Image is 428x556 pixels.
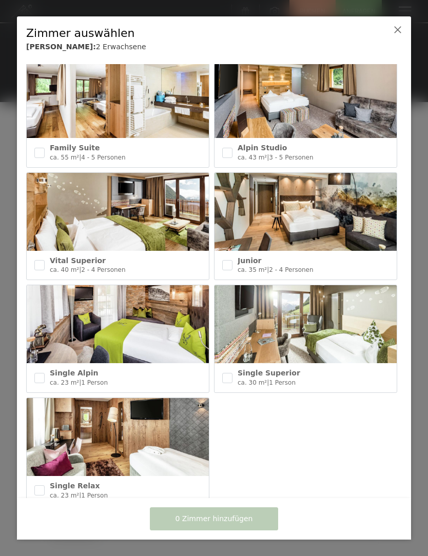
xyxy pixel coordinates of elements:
span: ca. 43 m² [238,154,267,161]
span: | [267,154,269,161]
span: | [267,266,269,273]
span: 4 - 5 Personen [81,154,125,161]
span: Single Relax [50,482,100,490]
span: 2 Erwachsene [96,43,146,51]
span: Family Suite [50,144,100,152]
span: ca. 35 m² [238,266,267,273]
img: Alpin Studio [215,60,397,138]
span: Single Alpin [50,369,98,377]
span: 1 Person [81,492,108,499]
div: Zimmer auswählen [26,26,370,42]
span: ca. 23 m² [50,379,79,386]
span: 2 - 4 Personen [269,266,313,273]
span: | [79,379,81,386]
span: ca. 55 m² [50,154,79,161]
img: Single Alpin [27,285,209,363]
span: 2 - 4 Personen [81,266,125,273]
img: Single Superior [215,285,397,363]
span: Junior [238,256,261,265]
img: Family Suite [27,60,209,138]
span: ca. 23 m² [50,492,79,499]
span: | [79,492,81,499]
span: 1 Person [269,379,296,386]
b: [PERSON_NAME]: [26,43,96,51]
span: | [267,379,269,386]
span: | [79,154,81,161]
span: ca. 40 m² [50,266,79,273]
span: Single Superior [238,369,300,377]
span: | [79,266,81,273]
span: Alpin Studio [238,144,287,152]
img: Vital Superior [27,173,209,251]
span: ca. 30 m² [238,379,267,386]
span: 1 Person [81,379,108,386]
span: 3 - 5 Personen [269,154,313,161]
span: Vital Superior [50,256,106,265]
img: Junior [215,173,397,251]
img: Single Relax [27,398,209,476]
